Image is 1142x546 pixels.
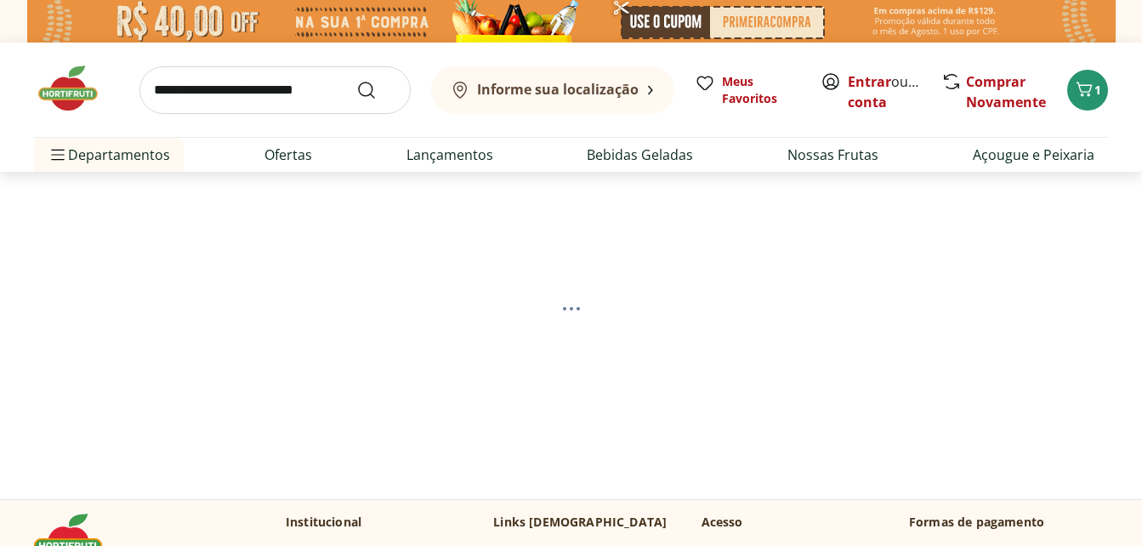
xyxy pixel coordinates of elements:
[722,73,800,107] span: Meus Favoritos
[973,145,1094,165] a: Açougue e Peixaria
[493,514,667,531] p: Links [DEMOGRAPHIC_DATA]
[848,72,891,91] a: Entrar
[48,134,68,175] button: Menu
[286,514,361,531] p: Institucional
[34,63,119,114] img: Hortifruti
[587,145,693,165] a: Bebidas Geladas
[477,80,639,99] b: Informe sua localização
[356,80,397,100] button: Submit Search
[48,134,170,175] span: Departamentos
[264,145,312,165] a: Ofertas
[909,514,1108,531] p: Formas de pagamento
[966,72,1046,111] a: Comprar Novamente
[848,72,941,111] a: Criar conta
[1067,70,1108,111] button: Carrinho
[139,66,411,114] input: search
[1094,82,1101,98] span: 1
[431,66,674,114] button: Informe sua localização
[702,514,743,531] p: Acesso
[406,145,493,165] a: Lançamentos
[848,71,923,112] span: ou
[787,145,878,165] a: Nossas Frutas
[695,73,800,107] a: Meus Favoritos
